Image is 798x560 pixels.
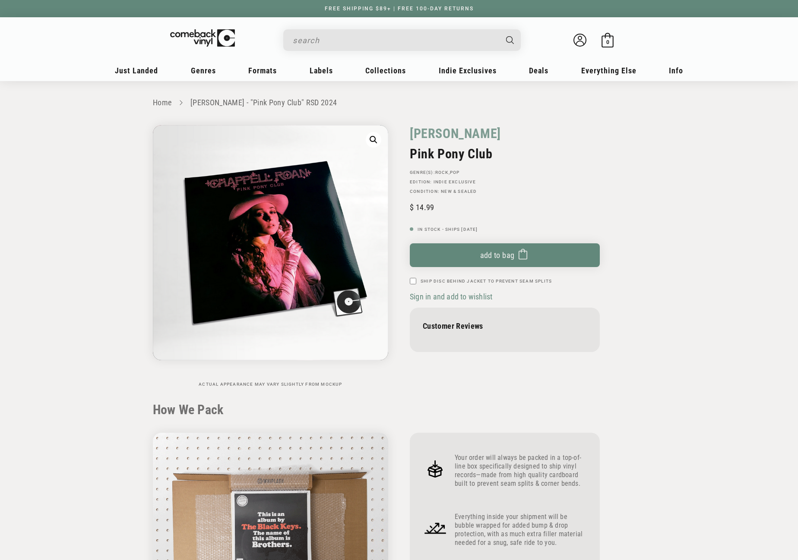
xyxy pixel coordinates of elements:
[439,66,497,75] span: Indie Exclusives
[581,66,636,75] span: Everything Else
[248,66,277,75] span: Formats
[423,516,448,541] img: Frame_4_1.png
[365,66,406,75] span: Collections
[423,321,587,330] p: Customer Reviews
[153,125,388,387] media-gallery: Gallery Viewer
[423,456,448,481] img: Frame_4.png
[316,6,482,12] a: FREE SHIPPING $89+ | FREE 100-DAY RETURNS
[410,292,492,301] span: Sign in and add to wishlist
[480,251,515,260] span: Add to bag
[153,98,171,107] a: Home
[410,243,600,267] button: Add to bag
[283,29,521,51] div: Search
[434,179,476,184] a: Indie Exclusive
[191,66,216,75] span: Genres
[450,170,460,175] a: Pop
[410,203,434,212] span: 14.99
[529,66,548,75] span: Deals
[410,170,600,175] p: GENRE(S): ,
[153,382,388,387] p: Actual appearance may vary slightly from mockup
[455,513,587,547] p: Everything inside your shipment will be bubble wrapped for added bump & drop protection, with as ...
[153,97,645,109] nav: breadcrumbs
[410,292,495,302] button: Sign in and add to wishlist
[293,31,497,49] input: search
[190,98,337,107] a: [PERSON_NAME] - "Pink Pony Club" RSD 2024
[410,125,501,142] a: [PERSON_NAME]
[310,66,333,75] span: Labels
[669,66,683,75] span: Info
[410,227,600,232] p: In Stock - Ships [DATE]
[606,39,609,45] span: 0
[410,203,414,212] span: $
[410,179,600,185] p: Edition:
[153,402,645,418] h2: How We Pack
[421,278,552,284] label: Ship Disc Behind Jacket To Prevent Seam Splits
[410,189,600,194] p: Condition: New & Sealed
[410,146,600,161] h2: Pink Pony Club
[455,453,587,488] p: Your order will always be packed in a top-of-line box specifically designed to ship vinyl records...
[499,29,522,51] button: Search
[115,66,158,75] span: Just Landed
[435,170,449,175] a: Rock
